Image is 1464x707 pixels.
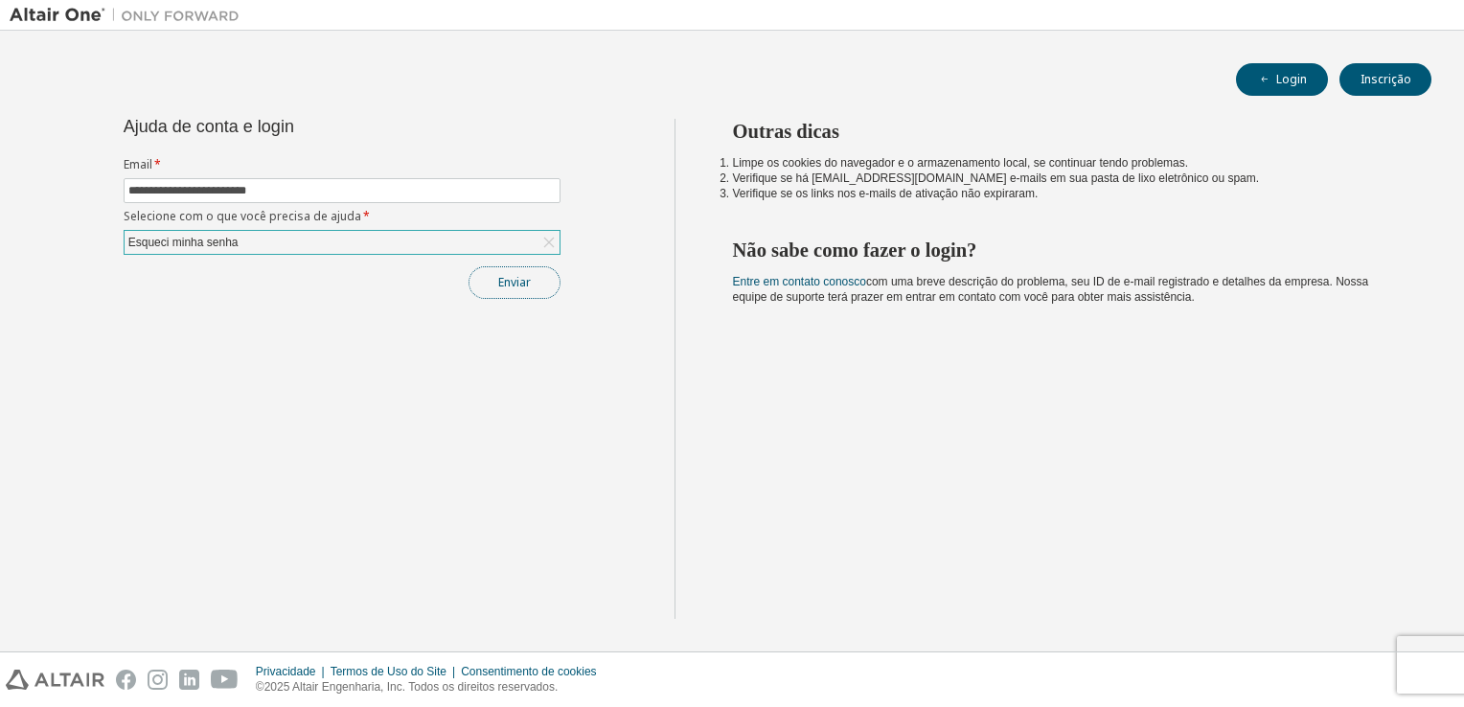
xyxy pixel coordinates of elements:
[733,119,1398,144] h2: Outras dicas
[116,670,136,690] img: facebook.svg
[211,670,239,690] img: youtube.svg
[264,680,559,694] font: 2025 Altair Engenharia, Inc. Todos os direitos reservados.
[256,664,331,679] div: Privacidade
[1339,63,1431,96] button: Inscrição
[469,266,560,299] button: Enviar
[733,155,1398,171] li: Limpe os cookies do navegador e o armazenamento local, se continuar tendo problemas.
[733,238,1398,262] h2: Não sabe como fazer o login?
[733,171,1398,186] li: Verifique se há [EMAIL_ADDRESS][DOMAIN_NAME] e-mails em sua pasta de lixo eletrônico ou spam.
[1276,72,1307,87] font: Login
[148,670,168,690] img: instagram.svg
[331,664,462,679] div: Termos de Uso do Site
[125,231,560,254] div: Esqueci minha senha
[124,208,361,224] font: Selecione com o que você precisa de ajuda
[461,664,607,679] div: Consentimento de cookies
[124,119,473,134] div: Ajuda de conta e login
[124,156,152,172] font: Email
[6,670,104,690] img: altair_logo.svg
[733,275,1369,304] span: com uma breve descrição do problema, seu ID de e-mail registrado e detalhes da empresa. Nossa equ...
[733,275,866,288] a: Entre em contato conosco
[10,6,249,25] img: Altair Um
[126,232,241,253] div: Esqueci minha senha
[256,679,608,696] p: ©
[179,670,199,690] img: linkedin.svg
[733,186,1398,201] li: Verifique se os links nos e-mails de ativação não expiraram.
[1236,63,1328,96] button: Login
